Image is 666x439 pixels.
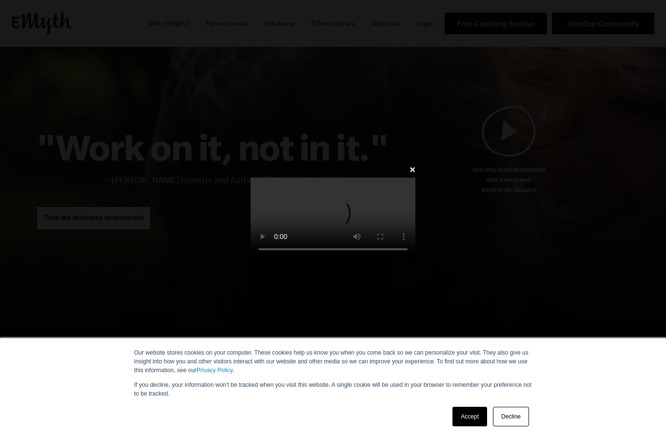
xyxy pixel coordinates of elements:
[134,380,532,398] p: If you decline, your information won’t be tracked when you visit this website. A single cookie wi...
[134,348,532,375] p: Our website stores cookies on your computer. These cookies help us know you when you come back so...
[617,392,666,439] div: Widget de chat
[409,165,415,175] a: ✕
[196,367,233,374] a: Privacy Policy
[452,407,487,426] a: Accept
[617,392,666,439] iframe: Chat Widget
[493,407,529,426] a: Decline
